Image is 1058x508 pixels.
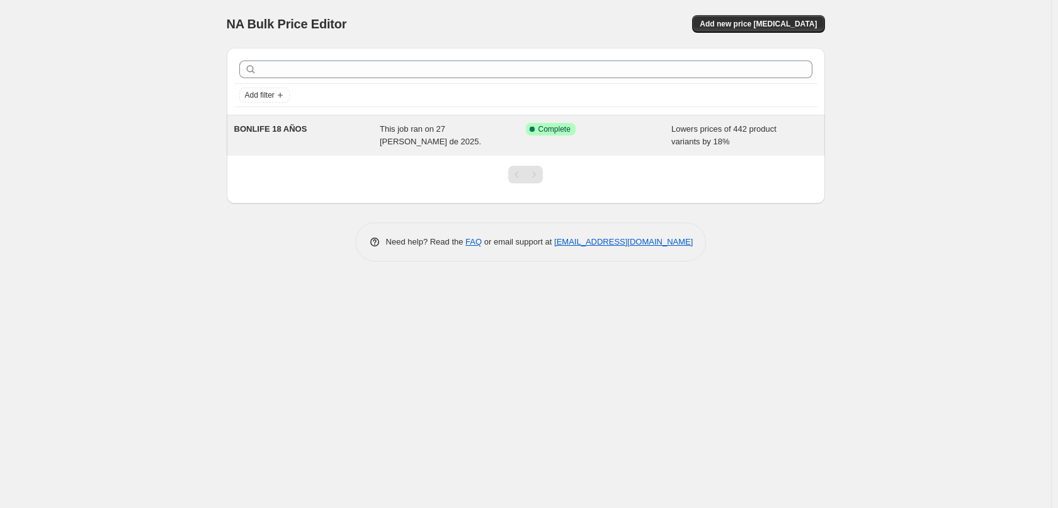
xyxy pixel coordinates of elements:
[386,237,466,246] span: Need help? Read the
[465,237,482,246] a: FAQ
[700,19,817,29] span: Add new price [MEDICAL_DATA]
[554,237,693,246] a: [EMAIL_ADDRESS][DOMAIN_NAME]
[227,17,347,31] span: NA Bulk Price Editor
[380,124,481,146] span: This job ran on 27 [PERSON_NAME] de 2025.
[671,124,776,146] span: Lowers prices of 442 product variants by 18%
[234,124,307,134] span: BONLIFE 18 AÑOS
[239,88,290,103] button: Add filter
[482,237,554,246] span: or email support at
[508,166,543,183] nav: Pagination
[245,90,275,100] span: Add filter
[692,15,824,33] button: Add new price [MEDICAL_DATA]
[538,124,571,134] span: Complete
